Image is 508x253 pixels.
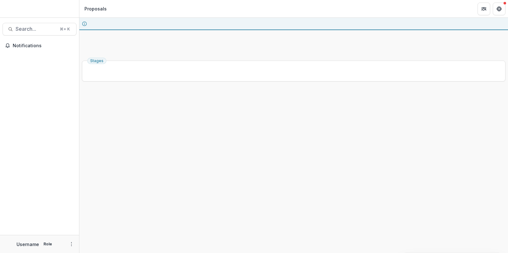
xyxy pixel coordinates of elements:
span: Stages [90,59,104,63]
span: Notifications [13,43,74,49]
span: Search... [16,26,56,32]
nav: breadcrumb [82,4,109,13]
p: Role [42,241,54,247]
button: Partners [478,3,490,15]
button: Notifications [3,41,77,51]
div: Proposals [84,5,107,12]
button: Get Help [493,3,505,15]
div: ⌘ + K [58,26,71,33]
button: More [68,240,75,248]
p: Username [17,241,39,248]
button: Search... [3,23,77,36]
